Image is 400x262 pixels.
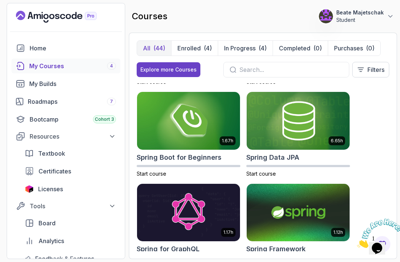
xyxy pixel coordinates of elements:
div: Explore more Courses [140,66,197,73]
span: Analytics [39,236,64,245]
input: Search... [239,65,343,74]
div: Bootcamp [30,115,116,124]
span: 4 [110,63,113,69]
a: roadmaps [11,94,120,109]
span: Board [39,219,56,228]
div: Tools [30,202,116,210]
div: (44) [153,44,165,53]
img: Spring Data JPA card [247,92,350,150]
div: Resources [30,132,116,141]
div: (4) [204,44,212,53]
span: Certificates [39,167,71,176]
div: (4) [259,44,267,53]
div: Home [30,44,116,53]
img: jetbrains icon [25,185,34,193]
p: 1.67h [222,138,233,144]
button: Purchases(0) [328,41,380,56]
button: All(44) [137,41,171,56]
p: Purchases [334,44,363,53]
span: Cohort 3 [95,116,114,122]
img: Spring Framework card [247,184,350,242]
h2: Spring Data JPA [246,152,299,163]
img: Spring Boot for Beginners card [137,92,240,150]
a: board [20,216,120,231]
span: Start course [246,170,276,177]
a: analytics [20,233,120,248]
h2: courses [132,10,167,22]
p: Filters [367,65,384,74]
a: builds [11,76,120,91]
button: Resources [11,130,120,143]
button: Filters [352,62,389,77]
a: home [11,41,120,56]
p: All [143,44,150,53]
a: Landing page [16,11,114,23]
div: (0) [366,44,374,53]
h2: Spring Boot for Beginners [137,152,221,163]
div: (0) [313,44,322,53]
p: 1.12h [333,229,343,235]
div: My Courses [29,62,116,70]
span: Start course [137,170,166,177]
img: Spring for GraphQL card [137,184,240,242]
p: 6.65h [331,138,343,144]
h2: Spring for GraphQL [137,244,200,254]
button: In Progress(4) [218,41,273,56]
button: Enrolled(4) [171,41,218,56]
button: Tools [11,199,120,213]
a: licenses [20,182,120,196]
a: textbook [20,146,120,161]
div: Roadmaps [28,97,116,106]
p: Student [336,16,384,24]
span: Licenses [38,185,63,193]
a: bootcamp [11,112,120,127]
img: Chat attention grabber [3,3,49,32]
button: Completed(0) [273,41,328,56]
img: user profile image [319,9,333,23]
span: 1 [3,3,6,9]
button: Explore more Courses [137,62,200,77]
span: 7 [110,99,113,105]
a: courses [11,59,120,73]
p: Enrolled [177,44,201,53]
div: My Builds [29,79,116,88]
iframe: chat widget [354,216,400,251]
p: In Progress [224,44,256,53]
span: Textbook [38,149,65,158]
a: certificates [20,164,120,179]
button: user profile imageBeate MajetschakStudent [319,9,394,24]
h2: Spring Framework [246,244,306,254]
p: Beate Majetschak [336,9,384,16]
p: 1.17h [223,229,233,235]
p: Completed [279,44,310,53]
